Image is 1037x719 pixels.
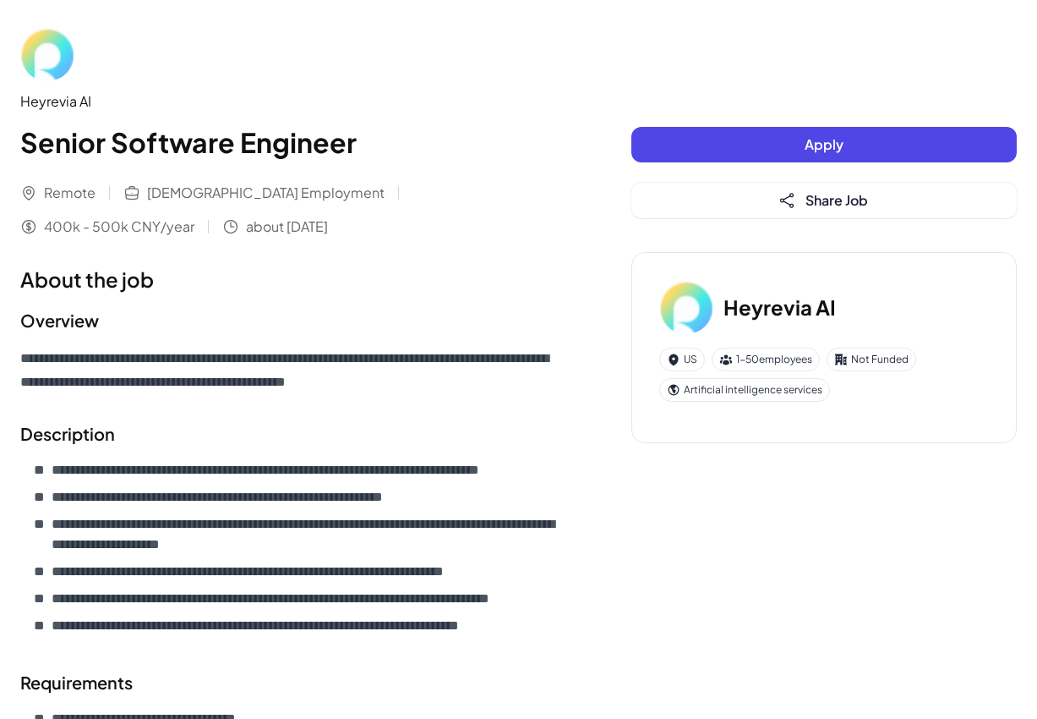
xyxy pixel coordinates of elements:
button: Apply [631,127,1017,162]
img: He [20,27,74,81]
div: Not Funded [827,348,916,371]
button: Share Job [631,183,1017,218]
div: 1-50 employees [712,348,820,371]
h1: Senior Software Engineer [20,122,564,162]
h2: Overview [20,308,564,333]
div: Artificial intelligence services [659,378,830,402]
span: 400k - 500k CNY/year [44,217,194,237]
span: Remote [44,183,96,203]
div: US [659,348,705,371]
h3: Heyrevia AI [723,292,836,322]
h2: Requirements [20,670,564,695]
span: Apply [805,135,843,153]
img: He [659,280,713,334]
span: [DEMOGRAPHIC_DATA] Employment [147,183,385,203]
span: Share Job [805,191,868,209]
h1: About the job [20,264,564,294]
div: Heyrevia AI [20,91,564,112]
span: about [DATE] [246,217,328,237]
h2: Description [20,421,564,447]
